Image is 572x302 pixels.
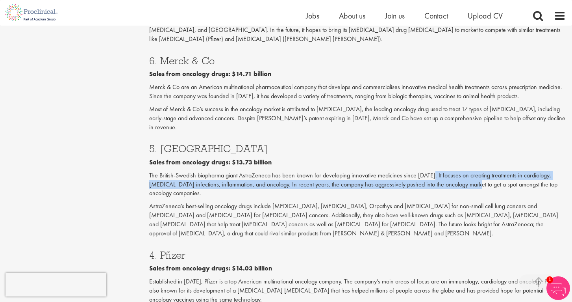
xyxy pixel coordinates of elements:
b: Sales from oncology drugs: $14.71 billion [149,70,271,78]
p: Merck & Co are an American multinational pharmaceutical company that develops and commercialises ... [149,83,566,101]
b: Sales from oncology drugs: $14.03 billion [149,264,272,272]
iframe: reCAPTCHA [6,273,106,296]
h3: 6. Merck & Co [149,56,566,66]
p: With a presence in over 150 countries across the globe, it creates and develops innovative treatm... [149,8,566,44]
a: Contact [424,11,448,21]
a: Upload CV [468,11,503,21]
a: Join us [385,11,405,21]
h3: 4. Pfizer [149,250,566,260]
a: Jobs [306,11,319,21]
b: Sales from oncology drugs: $13.73 billion [149,158,272,166]
a: About us [339,11,365,21]
p: Most of Merck & Co’s success in the oncology market is attributed to [MEDICAL_DATA], the leading ... [149,105,566,132]
img: Chatbot [546,276,570,300]
p: The British-Swedish biopharma giant AstraZeneca has been known for developing innovative medicine... [149,171,566,198]
p: AstraZeneca’s best-selling oncology drugs include [MEDICAL_DATA], [MEDICAL_DATA], Orpathys and [M... [149,202,566,238]
span: 1 [546,276,553,283]
h3: 5. [GEOGRAPHIC_DATA] [149,144,566,154]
